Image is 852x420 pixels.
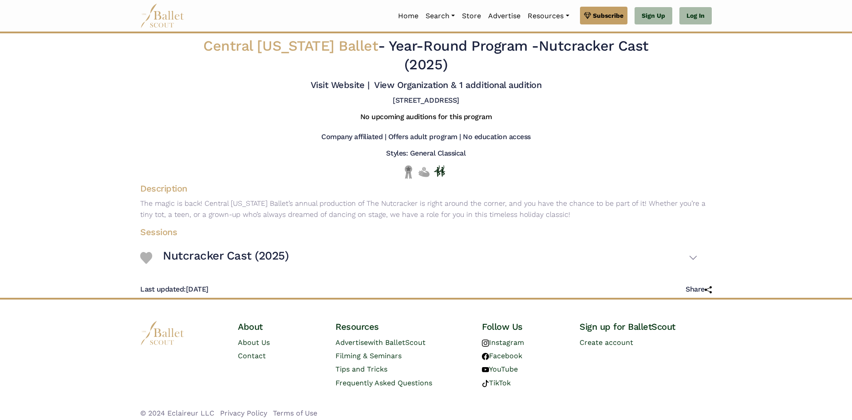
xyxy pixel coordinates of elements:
[580,7,627,24] a: Subscribe
[393,96,459,105] h5: [STREET_ADDRESS]
[524,7,572,25] a: Resources
[403,165,414,179] img: Local
[238,338,270,347] a: About Us
[238,321,321,332] h4: About
[238,352,266,360] a: Contact
[458,7,485,25] a: Store
[485,7,524,25] a: Advertise
[335,338,426,347] a: Advertisewith BalletScout
[482,365,518,373] a: YouTube
[321,132,386,142] h5: Company affiliated |
[360,112,492,122] h5: No upcoming auditions for this program
[374,80,541,90] a: View Organization & 1 additional audition
[389,37,538,54] span: Year-Round Program -
[203,37,378,54] span: Central [US_STATE] Ballet
[580,321,712,332] h4: Sign up for BalletScout
[593,11,623,20] span: Subscribe
[482,379,511,387] a: TikTok
[335,352,402,360] a: Filming & Seminars
[220,409,267,417] a: Privacy Policy
[482,352,522,360] a: Facebook
[189,37,663,74] h2: - Nutcracker Cast (2025)
[418,165,430,179] img: No Financial Aid
[335,321,468,332] h4: Resources
[140,321,185,345] img: logo
[635,7,672,25] a: Sign Up
[386,149,465,158] h5: Styles: General Classical
[463,132,531,142] h5: No education access
[482,338,524,347] a: Instagram
[584,11,591,20] img: gem.svg
[686,285,712,294] h5: Share
[482,366,489,373] img: youtube logo
[368,338,426,347] span: with BalletScout
[140,285,186,293] span: Last updated:
[482,353,489,360] img: facebook logo
[335,365,387,373] a: Tips and Tricks
[422,7,458,25] a: Search
[133,226,705,238] h4: Sessions
[163,245,698,271] button: Nutcracker Cast (2025)
[482,321,565,332] h4: Follow Us
[140,252,152,264] img: Heart
[388,132,461,142] h5: Offers adult program |
[394,7,422,25] a: Home
[335,379,432,387] a: Frequently Asked Questions
[133,183,719,194] h4: Description
[482,340,489,347] img: instagram logo
[140,408,214,419] li: © 2024 Eclaireur LLC
[580,338,633,347] a: Create account
[163,248,288,264] h3: Nutcracker Cast (2025)
[482,380,489,387] img: tiktok logo
[311,80,370,90] a: Visit Website |
[679,7,712,25] a: Log In
[140,285,209,294] h5: [DATE]
[273,409,317,417] a: Terms of Use
[133,198,719,220] p: The magic is back! Central [US_STATE] Ballet’s annual production of The Nutcracker is right aroun...
[434,165,445,177] img: In Person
